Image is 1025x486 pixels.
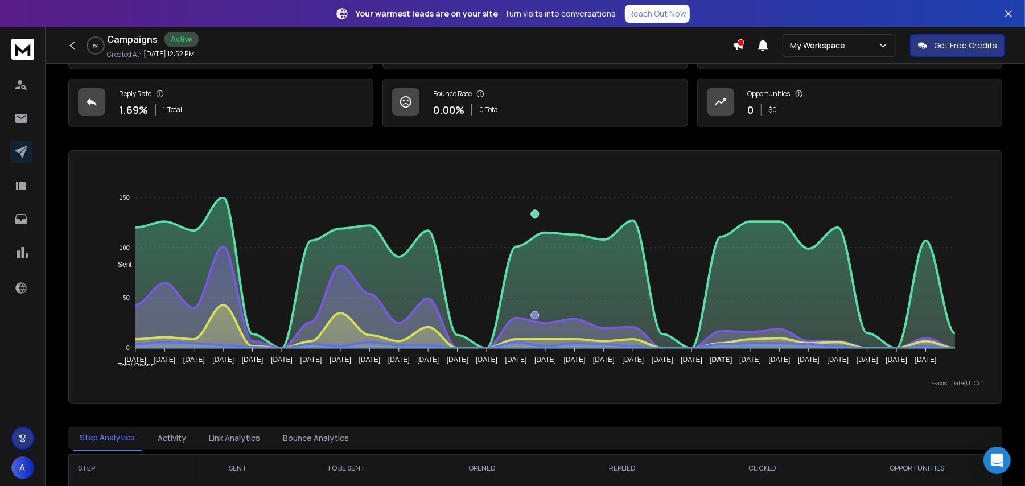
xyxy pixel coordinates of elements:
a: Opportunities0$0 [697,79,1002,127]
p: 0 [748,102,754,118]
tspan: [DATE] [593,356,615,364]
p: My Workspace [790,40,850,51]
p: 1.69 % [119,102,148,118]
tspan: [DATE] [125,356,146,364]
button: Get Free Credits [910,34,1005,57]
span: Total [167,105,182,114]
button: A [11,456,34,479]
th: OPPORTUNITIES [833,455,1002,482]
p: Reach Out Now [628,8,686,19]
span: Total Opens [109,362,154,370]
tspan: [DATE] [330,356,351,364]
tspan: [DATE] [857,356,878,364]
tspan: [DATE] [183,356,205,364]
tspan: [DATE] [886,356,908,364]
th: SENT [196,455,281,482]
span: Sent [109,261,132,269]
tspan: [DATE] [447,356,468,364]
p: x-axis : Date(UTC) [87,379,983,388]
p: Get Free Credits [934,40,997,51]
tspan: [DATE] [915,356,937,364]
p: Reply Rate [119,89,151,98]
h1: Campaigns [107,32,158,46]
tspan: [DATE] [798,356,820,364]
p: Created At: [107,50,141,59]
tspan: [DATE] [359,356,381,364]
th: CLICKED [693,455,833,482]
a: Bounce Rate0.00%0 Total [382,79,688,127]
tspan: [DATE] [623,356,644,364]
span: 1 [163,105,165,114]
tspan: [DATE] [271,356,293,364]
button: Link Analytics [202,426,267,451]
tspan: 50 [123,294,130,301]
tspan: [DATE] [154,356,176,364]
tspan: [DATE] [213,356,234,364]
tspan: [DATE] [740,356,761,364]
tspan: [DATE] [505,356,527,364]
div: Active [164,32,199,47]
tspan: [DATE] [681,356,703,364]
p: $ 0 [769,105,777,114]
p: 1 % [93,42,98,49]
th: OPENED [413,455,553,482]
tspan: [DATE] [769,356,791,364]
p: Bounce Rate [433,89,472,98]
p: – Turn visits into conversations [356,8,616,19]
tspan: [DATE] [242,356,264,364]
tspan: [DATE] [418,356,439,364]
tspan: [DATE] [710,356,732,364]
tspan: [DATE] [535,356,557,364]
th: TO BE SENT [280,455,412,482]
button: Bounce Analytics [276,426,356,451]
tspan: [DATE] [388,356,410,364]
button: Activity [151,426,193,451]
p: Opportunities [748,89,791,98]
tspan: [DATE] [476,356,498,364]
tspan: 150 [120,194,130,201]
tspan: [DATE] [564,356,586,364]
tspan: [DATE] [828,356,849,364]
p: [DATE] 12:52 PM [143,50,195,59]
strong: Your warmest leads are on your site [356,8,498,19]
p: 0 Total [479,105,500,114]
tspan: [DATE] [300,356,322,364]
a: Reach Out Now [625,5,690,23]
a: Reply Rate1.69%1Total [68,79,373,127]
tspan: 100 [120,244,130,251]
button: Step Analytics [73,425,142,451]
div: Open Intercom Messenger [983,447,1011,474]
p: 0.00 % [433,102,464,118]
tspan: [DATE] [652,356,673,364]
th: STEP [69,455,196,482]
tspan: 0 [126,345,130,352]
th: REPLIED [553,455,693,482]
img: logo [11,39,34,60]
